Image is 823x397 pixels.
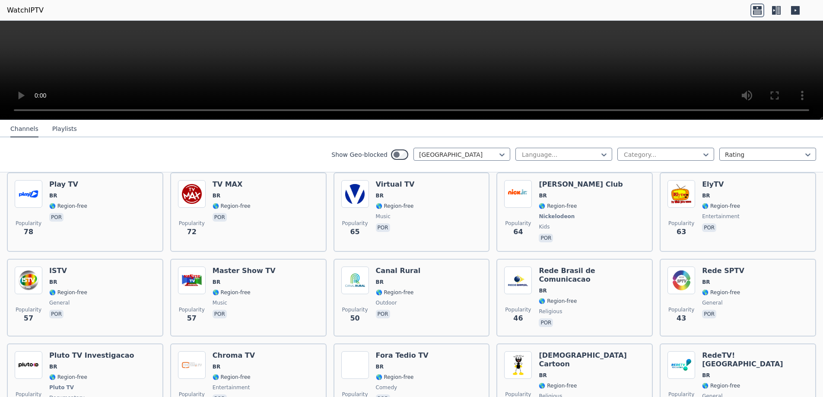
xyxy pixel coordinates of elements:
span: general [702,299,722,306]
img: Play TV [15,180,42,208]
span: BR [213,279,220,286]
span: music [376,213,391,220]
span: entertainment [702,213,740,220]
span: 78 [24,227,33,237]
h6: Virtual TV [376,180,415,189]
span: Popularity [16,220,41,227]
span: BR [213,192,220,199]
h6: Master Show TV [213,267,276,275]
span: BR [539,287,547,294]
span: Popularity [505,306,531,313]
h6: [DEMOGRAPHIC_DATA] Cartoon [539,351,645,368]
span: 64 [513,227,523,237]
img: Rede Brasil de Comunicacao [504,267,532,294]
span: 🌎 Region-free [702,382,740,389]
span: 🌎 Region-free [702,203,740,210]
h6: RedeTV! [GEOGRAPHIC_DATA] [702,351,808,368]
span: music [213,299,227,306]
h6: Pluto TV Investigacao [49,351,134,360]
img: Canal Rural [341,267,369,294]
button: Channels [10,121,38,137]
h6: Play TV [49,180,87,189]
span: 🌎 Region-free [213,289,251,296]
span: 57 [24,313,33,324]
img: TV MAX [178,180,206,208]
h6: Chroma TV [213,351,255,360]
span: BR [539,192,547,199]
span: 🌎 Region-free [376,289,414,296]
p: por [539,318,553,327]
p: por [213,310,227,318]
span: Nickelodeon [539,213,575,220]
span: Popularity [179,220,205,227]
span: BR [702,192,710,199]
span: 57 [187,313,197,324]
h6: Rede Brasil de Comunicacao [539,267,645,284]
img: Pluto TV Investigacao [15,351,42,379]
span: 🌎 Region-free [49,203,87,210]
span: Popularity [342,220,368,227]
img: Chroma TV [178,351,206,379]
img: Virtual TV [341,180,369,208]
span: Popularity [179,306,205,313]
span: general [49,299,70,306]
span: BR [376,279,384,286]
span: BR [376,363,384,370]
span: religious [539,308,562,315]
h6: [PERSON_NAME] Club [539,180,623,189]
p: por [49,213,64,222]
span: BR [376,192,384,199]
span: 43 [677,313,686,324]
span: 🌎 Region-free [376,203,414,210]
span: 🌎 Region-free [213,203,251,210]
span: Pluto TV [49,384,74,391]
h6: TV MAX [213,180,251,189]
p: por [376,223,390,232]
span: 🌎 Region-free [213,374,251,381]
span: 🌎 Region-free [539,298,577,305]
p: por [376,310,390,318]
span: BR [49,279,57,286]
span: 🌎 Region-free [539,382,577,389]
button: Playlists [52,121,77,137]
span: 🌎 Region-free [49,374,87,381]
p: por [213,213,227,222]
span: 65 [350,227,359,237]
img: ISTV [15,267,42,294]
h6: ElyTV [702,180,740,189]
span: entertainment [213,384,250,391]
span: BR [49,192,57,199]
span: Popularity [16,306,41,313]
span: BR [213,363,220,370]
span: 🌎 Region-free [49,289,87,296]
span: 🌎 Region-free [702,289,740,296]
p: por [702,310,716,318]
span: 46 [513,313,523,324]
span: BR [539,372,547,379]
span: BR [49,363,57,370]
span: Popularity [668,306,694,313]
span: kids [539,223,550,230]
span: Popularity [342,306,368,313]
span: Popularity [505,220,531,227]
span: BR [702,372,710,379]
a: WatchIPTV [7,5,44,16]
span: comedy [376,384,397,391]
p: por [49,310,64,318]
p: por [702,223,716,232]
img: Master Show TV [178,267,206,294]
span: 63 [677,227,686,237]
img: Rede SPTV [667,267,695,294]
span: 72 [187,227,197,237]
img: Fora Tedio TV [341,351,369,379]
h6: Canal Rural [376,267,421,275]
img: Nick Jr. Club [504,180,532,208]
img: RedeTV! Tocantins [667,351,695,379]
h6: Fora Tedio TV [376,351,429,360]
span: outdoor [376,299,397,306]
span: Popularity [668,220,694,227]
img: ElyTV [667,180,695,208]
p: por [539,234,553,242]
span: 50 [350,313,359,324]
h6: Rede SPTV [702,267,744,275]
